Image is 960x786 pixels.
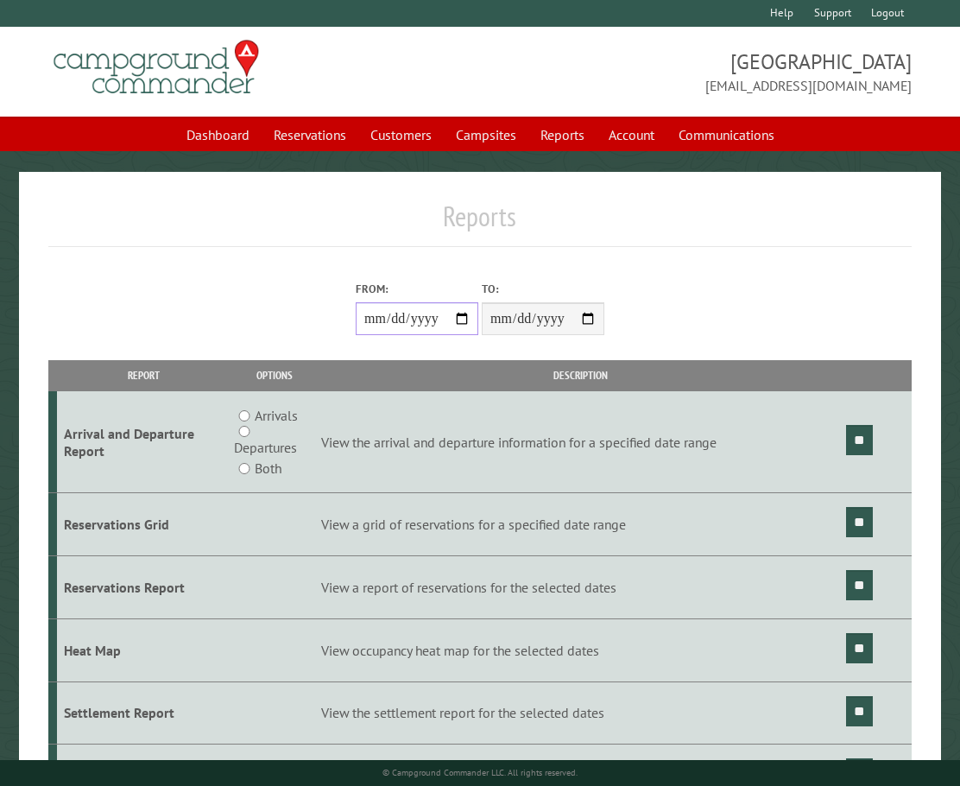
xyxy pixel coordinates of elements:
a: Reservations [263,118,357,151]
a: Account [598,118,665,151]
img: Campground Commander [48,34,264,101]
a: Reports [530,118,595,151]
label: To: [482,281,604,297]
small: © Campground Commander LLC. All rights reserved. [382,767,578,778]
td: View the settlement report for the selected dates [319,681,843,745]
a: Communications [668,118,785,151]
td: View a grid of reservations for a specified date range [319,493,843,556]
td: Arrival and Departure Report [57,391,231,493]
label: Departures [234,437,297,458]
span: [GEOGRAPHIC_DATA] [EMAIL_ADDRESS][DOMAIN_NAME] [480,48,912,96]
td: Reservations Report [57,555,231,618]
a: Campsites [445,118,527,151]
td: View a report of reservations for the selected dates [319,555,843,618]
td: Reservations Grid [57,493,231,556]
td: Heat Map [57,618,231,681]
th: Report [57,360,231,390]
td: View the arrival and departure information for a specified date range [319,391,843,493]
th: Description [319,360,843,390]
td: Settlement Report [57,681,231,745]
a: Dashboard [176,118,260,151]
a: Customers [360,118,442,151]
td: View occupancy heat map for the selected dates [319,618,843,681]
label: From: [356,281,478,297]
h1: Reports [48,200,913,247]
label: Both [255,458,281,479]
label: Arrivals [255,405,298,426]
th: Options [231,360,319,390]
